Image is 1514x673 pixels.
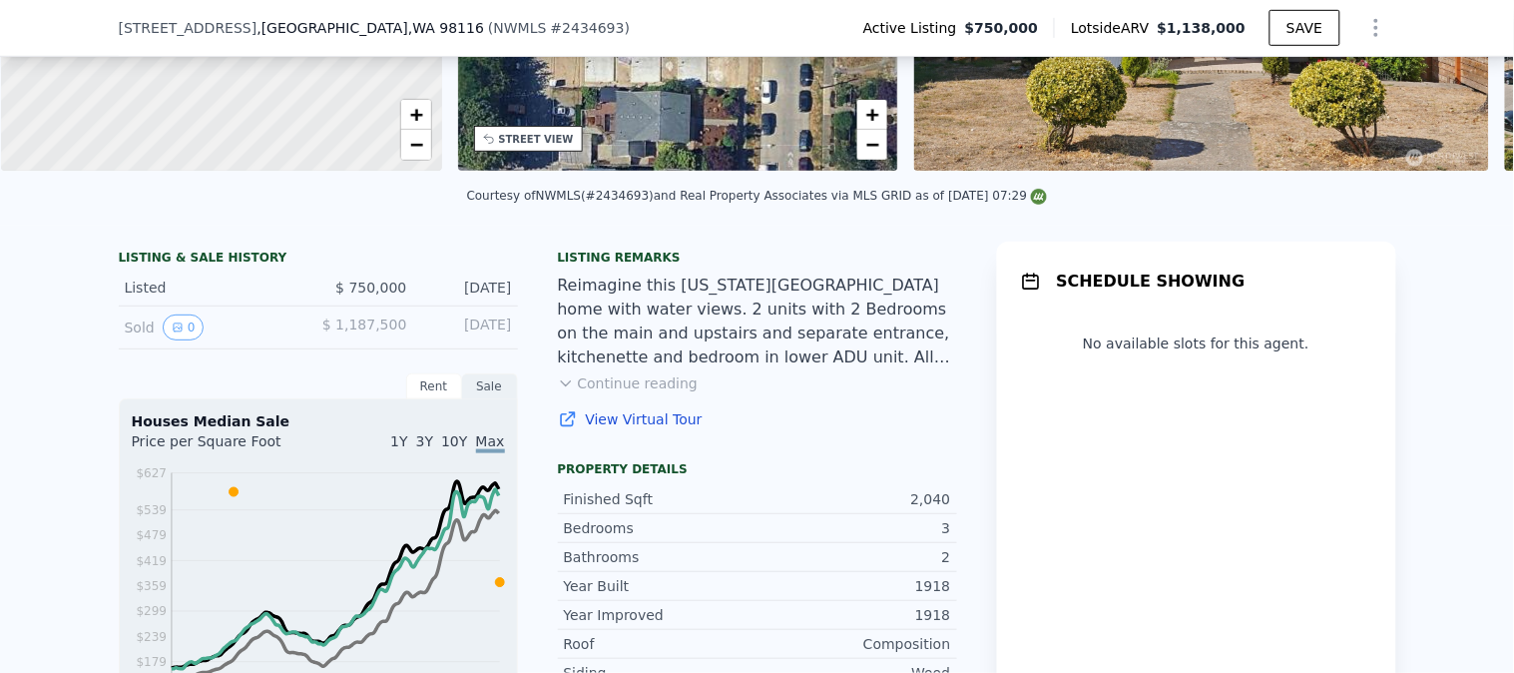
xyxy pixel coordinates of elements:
tspan: $359 [136,579,167,593]
div: Sale [462,373,518,399]
div: Price per Square Foot [132,431,318,463]
a: Zoom out [401,130,431,160]
span: NWMLS [494,20,547,36]
span: , WA 98116 [408,20,484,36]
div: Sold [125,315,302,340]
div: [DATE] [423,315,512,340]
span: − [866,132,879,157]
tspan: $299 [136,605,167,619]
div: Listing remarks [558,250,957,266]
span: 10Y [441,433,467,449]
div: Property details [558,461,957,477]
tspan: $539 [136,503,167,517]
span: + [409,102,422,127]
span: Max [476,433,505,453]
div: 2,040 [757,489,951,509]
div: 2 [757,547,951,567]
div: Courtesy of NWMLS (#2434693) and Real Property Associates via MLS GRID as of [DATE] 07:29 [467,189,1048,203]
div: ( ) [488,18,630,38]
button: SAVE [1269,10,1339,46]
span: 1Y [390,433,407,449]
div: LISTING & SALE HISTORY [119,250,518,270]
a: Zoom in [401,100,431,130]
span: $750,000 [965,18,1039,38]
a: Zoom in [857,100,887,130]
span: $1,138,000 [1158,20,1247,36]
div: Finished Sqft [564,489,757,509]
button: View historical data [163,315,205,340]
div: [DATE] [423,278,512,298]
a: View Virtual Tour [558,409,957,429]
div: Rent [406,373,462,399]
span: + [866,102,879,127]
button: Show Options [1356,8,1396,48]
tspan: $479 [136,529,167,543]
span: [STREET_ADDRESS] [119,18,257,38]
span: # 2434693 [551,20,625,36]
img: NWMLS Logo [1031,189,1047,205]
div: Composition [757,634,951,654]
span: , [GEOGRAPHIC_DATA] [256,18,484,38]
tspan: $419 [136,554,167,568]
div: Year Built [564,576,757,596]
div: Listed [125,278,302,298]
h1: SCHEDULE SHOWING [1057,270,1246,294]
div: 1918 [757,576,951,596]
span: − [409,132,422,157]
a: Zoom out [857,130,887,160]
span: Lotside ARV [1071,18,1157,38]
span: 3Y [416,433,433,449]
span: $ 1,187,500 [322,317,407,333]
button: Continue reading [558,373,699,393]
div: Year Improved [564,605,757,625]
div: Bathrooms [564,547,757,567]
div: Bedrooms [564,518,757,538]
span: Active Listing [863,18,965,38]
div: STREET VIEW [499,132,574,147]
div: 1918 [757,605,951,625]
tspan: $179 [136,655,167,669]
div: Reimagine this [US_STATE][GEOGRAPHIC_DATA] home with water views. 2 units with 2 Bedrooms on the ... [558,274,957,369]
span: $ 750,000 [335,280,406,296]
div: Houses Median Sale [132,411,505,431]
tspan: $627 [136,466,167,480]
div: Roof [564,634,757,654]
tspan: $239 [136,630,167,644]
div: 3 [757,518,951,538]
